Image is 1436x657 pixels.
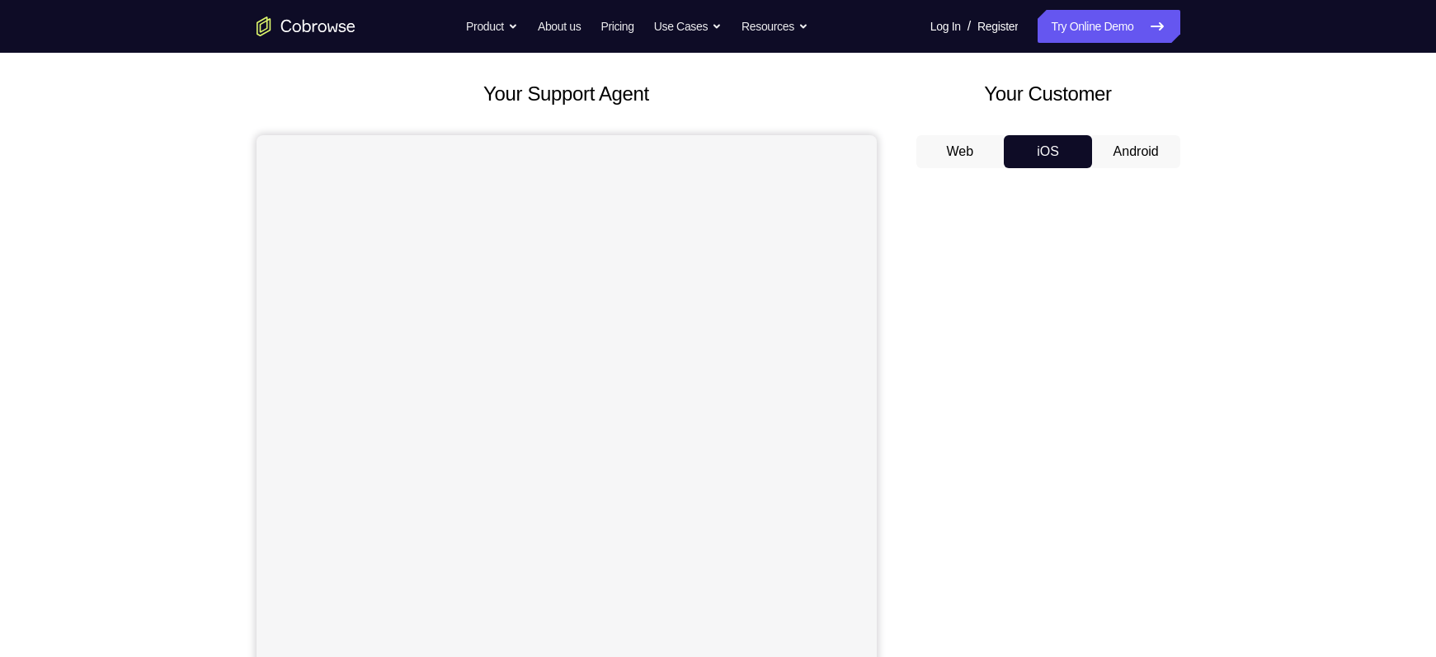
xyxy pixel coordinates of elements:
span: / [968,16,971,36]
button: Resources [742,10,808,43]
button: Android [1092,135,1180,168]
a: Go to the home page [257,16,355,36]
h2: Your Support Agent [257,79,877,109]
button: Web [916,135,1005,168]
a: Try Online Demo [1038,10,1179,43]
a: Register [977,10,1018,43]
a: Pricing [600,10,633,43]
a: About us [538,10,581,43]
button: iOS [1004,135,1092,168]
button: Use Cases [654,10,722,43]
h2: Your Customer [916,79,1180,109]
button: Product [466,10,518,43]
a: Log In [930,10,961,43]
